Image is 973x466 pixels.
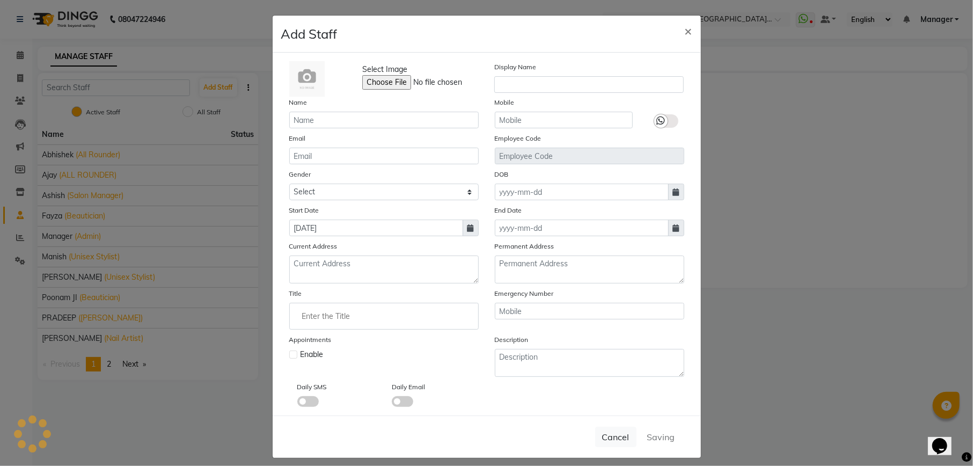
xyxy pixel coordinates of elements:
iframe: chat widget [928,423,962,455]
label: Employee Code [495,134,542,143]
label: Emergency Number [495,289,554,298]
label: End Date [495,206,522,215]
label: Title [289,289,302,298]
input: Enter the Title [294,305,474,327]
label: Current Address [289,242,338,251]
label: Start Date [289,206,319,215]
span: × [685,23,692,39]
input: Select Image [362,75,508,90]
label: Name [289,98,308,107]
span: Select Image [362,64,407,75]
button: Cancel [595,427,637,447]
input: Mobile [495,112,633,128]
label: Gender [289,170,311,179]
img: Cinque Terre [289,61,325,97]
input: yyyy-mm-dd [495,184,669,200]
span: Enable [301,349,324,360]
label: DOB [495,170,509,179]
label: Description [495,335,529,345]
label: Daily Email [392,382,425,392]
label: Daily SMS [297,382,327,392]
label: Appointments [289,335,332,345]
label: Permanent Address [495,242,554,251]
input: Employee Code [495,148,684,164]
input: yyyy-mm-dd [495,220,669,236]
h4: Add Staff [281,24,338,43]
label: Display Name [494,62,536,72]
label: Mobile [495,98,515,107]
label: Email [289,134,306,143]
input: Email [289,148,479,164]
input: Mobile [495,303,684,319]
input: yyyy-mm-dd [289,220,463,236]
input: Name [289,112,479,128]
button: Close [676,16,701,46]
